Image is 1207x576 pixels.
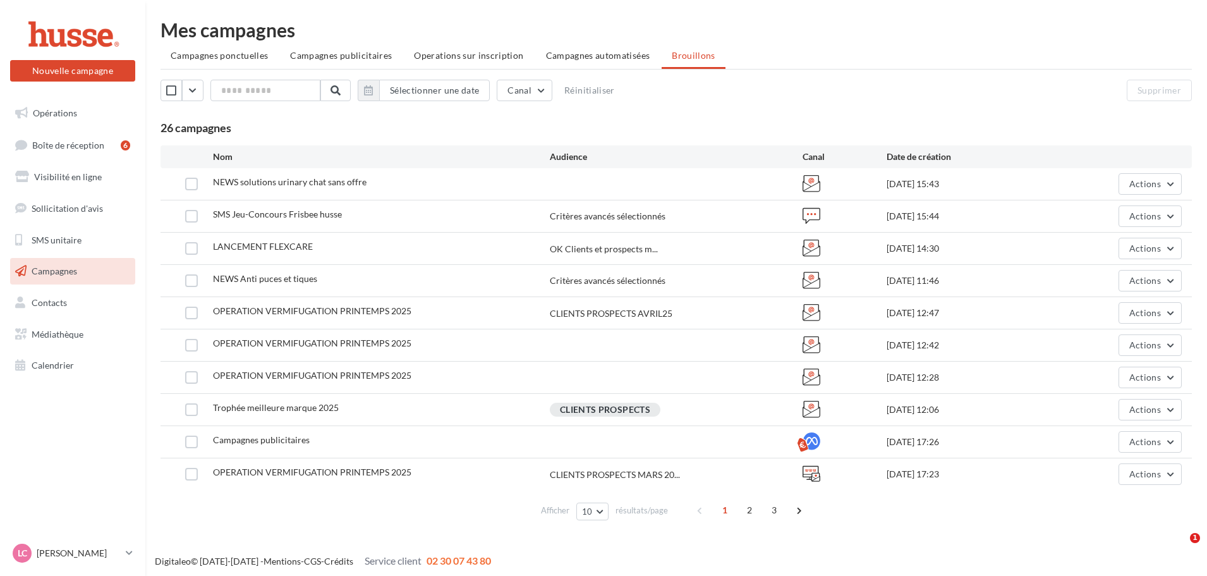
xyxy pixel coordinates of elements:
span: 1 [715,500,735,520]
span: Contacts [32,297,67,308]
span: Actions [1129,211,1161,221]
span: Actions [1129,404,1161,415]
span: NEWS Anti puces et tiques [213,273,317,284]
span: Actions [1129,469,1161,479]
span: Service client [365,555,422,567]
button: Actions [1119,431,1182,453]
button: Actions [1119,238,1182,259]
div: [DATE] 15:44 [887,210,1055,223]
span: Boîte de réception [32,139,104,150]
span: Actions [1129,307,1161,318]
span: Calendrier [32,360,74,371]
button: Actions [1119,270,1182,291]
span: 3 [764,500,784,520]
button: Supprimer [1127,80,1192,101]
span: Trophée meilleure marque 2025 [213,402,339,413]
span: Actions [1129,340,1161,350]
a: Visibilité en ligne [8,164,138,190]
a: Mentions [264,556,301,567]
a: Crédits [324,556,353,567]
span: OPERATION VERMIFUGATION PRINTEMPS 2025 [213,305,411,316]
button: Sélectionner une date [379,80,490,101]
button: Sélectionner une date [358,80,490,101]
div: Date de création [887,150,1055,163]
a: Digitaleo [155,556,191,567]
button: 10 [576,503,609,520]
div: Critères avancés sélectionnés [550,274,803,287]
div: Audience [550,150,803,163]
div: [DATE] 17:23 [887,468,1055,481]
span: SMS Jeu-Concours Frisbee husse [213,209,342,219]
a: CGS [304,556,321,567]
span: Sollicitation d'avis [32,203,103,214]
div: Critères avancés sélectionnés [550,210,803,223]
div: [DATE] 12:47 [887,307,1055,319]
div: [DATE] 17:26 [887,436,1055,448]
div: [DATE] 12:06 [887,403,1055,416]
button: Réinitialiser [559,83,620,98]
span: 02 30 07 43 80 [427,555,491,567]
span: OPERATION VERMIFUGATION PRINTEMPS 2025 [213,467,411,477]
button: Actions [1119,334,1182,356]
button: Canal [497,80,552,101]
span: Campagnes [32,266,77,276]
span: CLIENTS PROSPECTS MARS 20... [550,469,680,481]
div: Canal [803,150,887,163]
div: [DATE] 15:43 [887,178,1055,190]
span: Afficher [541,505,569,517]
a: SMS unitaire [8,227,138,254]
span: OPERATION VERMIFUGATION PRINTEMPS 2025 [213,338,411,348]
button: Actions [1119,173,1182,195]
div: Nom [213,150,550,163]
span: Actions [1129,275,1161,286]
div: [DATE] 12:42 [887,339,1055,352]
span: 1 [1190,533,1200,543]
a: Calendrier [8,352,138,379]
button: Actions [1119,205,1182,227]
span: OPERATION VERMIFUGATION PRINTEMPS 2025 [213,370,411,381]
span: LC [18,547,27,560]
button: Actions [1119,399,1182,420]
a: Opérations [8,100,138,126]
a: Sollicitation d'avis [8,195,138,222]
span: © [DATE]-[DATE] - - - [155,556,491,567]
span: résultats/page [616,505,668,517]
span: Actions [1129,372,1161,383]
div: 6 [121,140,130,150]
a: Contacts [8,290,138,316]
div: Mes campagnes [161,20,1192,39]
span: Actions [1129,436,1161,447]
a: Campagnes [8,258,138,285]
button: Actions [1119,463,1182,485]
p: [PERSON_NAME] [37,547,121,560]
span: Actions [1129,243,1161,254]
span: SMS unitaire [32,234,82,245]
span: Actions [1129,178,1161,189]
button: Actions [1119,302,1182,324]
span: 10 [582,506,593,517]
a: LC [PERSON_NAME] [10,541,135,565]
span: 26 campagnes [161,121,231,135]
span: Campagnes automatisées [546,50,650,61]
span: Operations sur inscription [414,50,523,61]
button: Nouvelle campagne [10,60,135,82]
span: NEWS solutions urinary chat sans offre [213,176,367,187]
div: [DATE] 11:46 [887,274,1055,287]
iframe: Intercom live chat [1164,533,1194,563]
span: Médiathèque [32,329,83,340]
div: [DATE] 12:28 [887,371,1055,384]
button: Actions [1119,367,1182,388]
span: 2 [739,500,760,520]
span: OK Clients et prospects m... [550,243,658,255]
span: Opérations [33,107,77,118]
div: CLIENTS PROSPECTS AVRIL25 [550,307,672,320]
span: Campagnes ponctuelles [171,50,268,61]
span: Visibilité en ligne [34,171,102,182]
span: LANCEMENT FLEXCARE [213,241,313,252]
span: Campagnes publicitaires [290,50,392,61]
a: Boîte de réception6 [8,132,138,159]
div: [DATE] 14:30 [887,242,1055,255]
span: Campagnes publicitaires [213,434,310,445]
div: CLIENTS PROSPECTS [550,403,660,417]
